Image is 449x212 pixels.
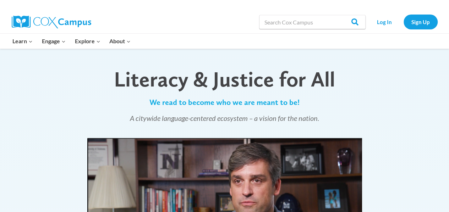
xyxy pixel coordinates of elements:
[149,97,300,107] span: We read to become who we are meant to be!
[8,34,135,49] nav: Primary Navigation
[8,34,38,49] button: Child menu of Learn
[105,34,135,49] button: Child menu of About
[12,16,91,28] img: Cox Campus
[70,34,105,49] button: Child menu of Explore
[87,112,362,124] p: A citywide language-centered ecosystem – a vision for the nation.
[404,15,438,29] a: Sign Up
[369,15,400,29] a: Log In
[369,15,438,29] nav: Secondary Navigation
[37,34,70,49] button: Child menu of Engage
[259,15,366,29] input: Search Cox Campus
[114,66,335,92] span: Literacy & Justice for All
